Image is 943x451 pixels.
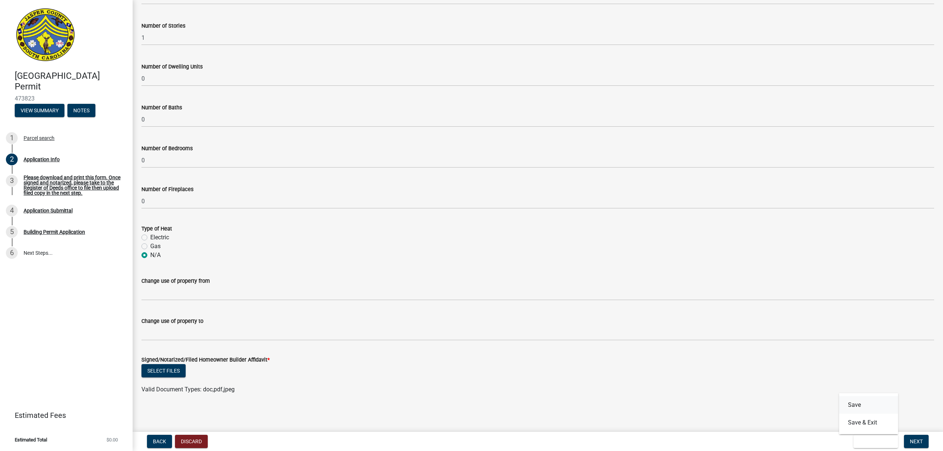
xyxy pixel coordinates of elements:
div: 4 [6,205,18,216]
button: View Summary [15,104,64,117]
div: 3 [6,175,18,187]
button: Select files [141,364,186,377]
label: Electric [150,233,169,242]
label: Signed/Notarized/Filed Homeowner Builder Affidavit [141,357,270,363]
button: Save [839,396,898,414]
h4: [GEOGRAPHIC_DATA] Permit [15,71,127,92]
label: Number of Baths [141,105,182,110]
label: Number of Fireplaces [141,187,193,192]
label: Number of Bedrooms [141,146,193,151]
div: 5 [6,226,18,238]
div: 1 [6,132,18,144]
button: Save & Exit [839,414,898,431]
div: Save & Exit [839,393,898,434]
span: 473823 [15,95,118,102]
span: Valid Document Types: doc,pdf,jpeg [141,386,235,393]
div: Building Permit Application [24,229,85,235]
div: Please download and print this form. Once signed and notarized, please take to the Register of De... [24,175,121,195]
div: Application Info [24,157,60,162]
button: Back [147,435,172,448]
span: Save & Exit [859,438,888,444]
button: Next [904,435,929,448]
wm-modal-confirm: Summary [15,108,64,114]
label: Change use of property to [141,319,203,324]
button: Discard [175,435,208,448]
div: Parcel search [24,135,55,141]
div: 2 [6,154,18,165]
span: Back [153,438,166,444]
label: Number of Dwelling Units [141,64,203,70]
button: Save & Exit [853,435,898,448]
img: Jasper County, South Carolina [15,8,76,63]
span: Estimated Total [15,437,47,442]
label: N/A [150,251,161,260]
button: Notes [67,104,95,117]
div: 6 [6,247,18,259]
label: Number of Stories [141,24,185,29]
label: Type of Heat [141,226,172,232]
a: Estimated Fees [6,408,121,423]
label: Change use of property from [141,279,210,284]
label: Gas [150,242,161,251]
span: Next [910,438,923,444]
span: $0.00 [106,437,118,442]
div: Application Submittal [24,208,73,213]
wm-modal-confirm: Notes [67,108,95,114]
